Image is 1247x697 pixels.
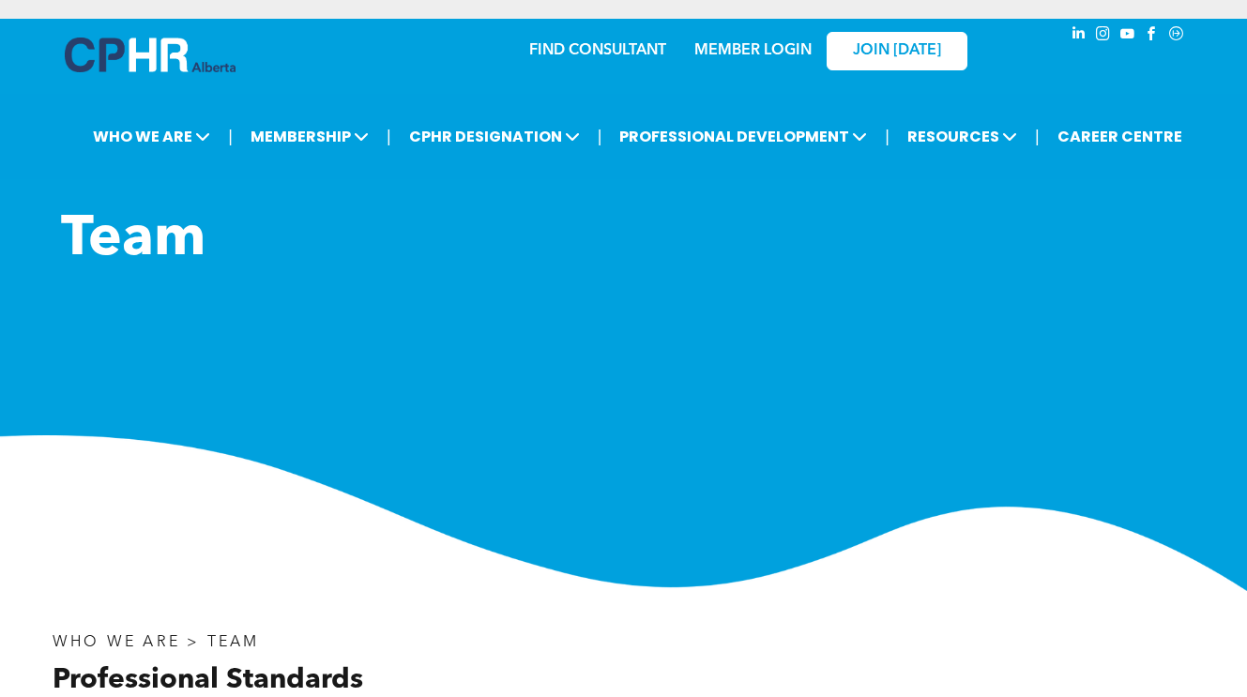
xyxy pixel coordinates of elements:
[1142,23,1163,49] a: facebook
[614,119,873,154] span: PROFESSIONAL DEVELOPMENT
[228,117,233,156] li: |
[53,666,363,694] span: Professional Standards
[1118,23,1138,49] a: youtube
[387,117,391,156] li: |
[65,38,236,72] img: A blue and white logo for cp alberta
[61,212,205,268] span: Team
[529,43,666,58] a: FIND CONSULTANT
[853,42,941,60] span: JOIN [DATE]
[885,117,890,156] li: |
[598,117,602,156] li: |
[1035,117,1040,156] li: |
[1069,23,1089,49] a: linkedin
[87,119,216,154] span: WHO WE ARE
[902,119,1023,154] span: RESOURCES
[1093,23,1114,49] a: instagram
[827,32,967,70] a: JOIN [DATE]
[403,119,585,154] span: CPHR DESIGNATION
[694,43,812,58] a: MEMBER LOGIN
[53,635,259,650] span: WHO WE ARE > TEAM
[1166,23,1187,49] a: Social network
[245,119,374,154] span: MEMBERSHIP
[1052,119,1188,154] a: CAREER CENTRE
